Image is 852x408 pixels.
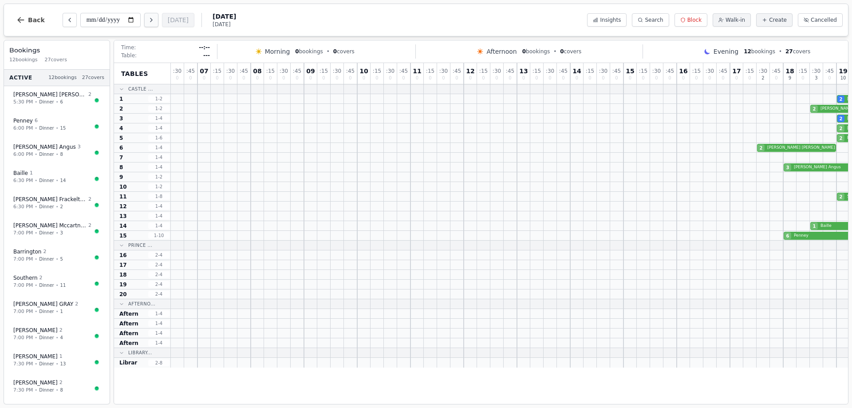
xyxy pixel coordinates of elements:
span: 0 [402,76,405,80]
span: 0 [389,76,391,80]
span: 5 [119,135,123,142]
span: 0 [548,76,551,80]
span: 16 [679,68,687,74]
span: Active [9,74,32,81]
span: Evening [714,47,738,56]
span: 1 [60,308,63,315]
span: 0 [735,76,738,80]
span: 15 [60,125,66,131]
span: : 30 [439,68,448,74]
span: : 45 [399,68,408,74]
span: 1 - 4 [148,154,170,161]
span: 0 [363,76,365,80]
button: Create [756,13,793,27]
span: 11 [119,193,127,200]
span: 0 [333,48,337,55]
span: 2 [840,125,843,132]
span: : 15 [639,68,647,74]
span: bookings [522,48,550,55]
span: 0 [708,76,711,80]
span: 6 [35,117,38,125]
button: Walk-in [713,13,751,27]
span: Insights [600,16,621,24]
span: Castle ... [128,86,153,92]
span: 1 [119,95,123,103]
span: 1 [59,353,63,360]
span: Dinner [39,387,54,393]
span: 4 [60,334,63,341]
button: Southern27:00 PM•Dinner•11 [8,269,106,294]
span: 19 [839,68,847,74]
span: 15 [626,68,634,74]
span: 0 [602,76,604,80]
span: • [56,177,59,184]
span: Baille [13,170,28,177]
span: : 15 [426,68,434,74]
span: 0 [482,76,485,80]
span: 0 [642,76,644,80]
span: 19 [119,281,127,288]
span: : 45 [240,68,248,74]
span: 2 - 4 [148,261,170,268]
span: 2 [813,106,816,112]
span: 0 [509,76,511,80]
span: • [35,387,37,393]
span: 3 [60,230,63,236]
span: • [56,387,59,393]
span: 0 [349,76,351,80]
span: Dinner [39,230,54,236]
span: 0 [416,76,418,80]
span: 0 [189,76,192,80]
span: • [35,334,37,341]
span: 2 [60,203,63,210]
span: 2 [840,96,843,103]
span: 0 [722,76,724,80]
span: 0 [615,76,618,80]
span: : 45 [186,68,195,74]
span: 8 [60,387,63,393]
span: 1 [813,223,816,230]
span: [PERSON_NAME] Angus [13,143,76,151]
span: 0 [495,76,498,80]
span: 6 [119,144,123,151]
span: : 30 [226,68,235,74]
span: 1 - 2 [148,174,170,180]
span: 2 [840,135,843,142]
span: Create [769,16,787,24]
span: 09 [306,68,315,74]
span: Dinner [39,99,54,105]
span: • [56,125,59,131]
span: 10 [840,76,846,80]
span: Table: [121,52,137,59]
span: : 30 [493,68,501,74]
span: : 30 [333,68,341,74]
span: 13 [119,213,127,220]
span: 7:00 PM [13,256,33,263]
span: [PERSON_NAME] [13,353,58,360]
span: 4 [119,125,123,132]
span: • [35,99,37,105]
span: 1 - 4 [148,115,170,122]
span: --:-- [199,44,210,51]
span: • [56,334,59,341]
span: : 15 [213,68,221,74]
button: [DATE] [162,13,194,27]
span: : 15 [745,68,754,74]
span: [PERSON_NAME] [PERSON_NAME] [13,91,87,98]
span: 1 - 2 [148,105,170,112]
span: 0 [748,76,751,80]
span: Dinner [39,334,54,341]
span: 27 covers [45,56,67,64]
span: 0 [203,76,205,80]
button: [PERSON_NAME] Mccartney27:00 PM•Dinner•3 [8,217,106,242]
h3: Bookings [9,46,104,55]
span: [PERSON_NAME] GRAY [13,301,73,308]
span: 2 [59,327,63,334]
span: • [35,282,37,289]
span: 6:00 PM [13,151,33,158]
span: 0 [216,76,218,80]
span: 1 - 2 [148,95,170,102]
span: 0 [335,76,338,80]
span: • [56,360,59,367]
span: 16 [119,252,127,259]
